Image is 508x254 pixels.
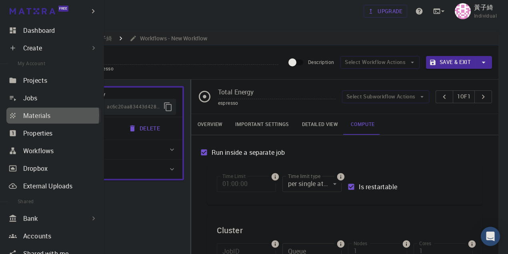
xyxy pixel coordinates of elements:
div: per single attempt [282,176,342,192]
button: Select Subworkflow Actions [342,90,430,103]
p: Dashboard [23,26,55,35]
button: info [334,170,347,183]
button: info [400,238,413,250]
a: Accounts [6,228,101,244]
p: Projects [23,76,47,85]
p: Materials [23,111,50,120]
span: ac6c20aa83443d4289cd80a2 [107,103,160,111]
div: Create [6,40,101,56]
p: 黃子綺 [474,2,493,12]
p: Accounts [23,231,51,241]
a: Workflows [6,143,101,159]
button: Select Workflow Actions [340,56,420,69]
button: info [334,238,347,250]
label: Time limit type [288,173,320,180]
p: Workflows [23,146,54,156]
a: Important settings [229,114,295,135]
span: espresso [218,100,238,106]
div: Open Intercom Messenger [481,227,500,246]
a: External Uploads [6,178,101,194]
img: logo [10,8,55,14]
button: info [269,238,282,250]
h6: Cluster [217,224,473,237]
img: 黃子綺 [455,3,471,19]
span: My Account [18,60,45,66]
button: 1of1 [453,90,475,103]
span: Is restartable [359,182,397,192]
p: Dropbox [23,164,48,173]
a: Projects [6,72,101,88]
a: Materials [6,108,101,124]
p: Jobs [23,93,38,103]
span: espresso [93,65,117,72]
span: Description [308,59,334,65]
div: Bank [6,210,101,226]
h6: Workflows - New Workflow [137,34,207,43]
label: Nodes [354,240,367,247]
button: info [466,238,478,250]
span: Shared [18,198,34,204]
div: pager [436,90,492,103]
p: Bank [23,214,38,223]
button: Save & Exit [426,56,475,69]
span: Run inside a separate job [212,148,285,157]
a: Properties [6,125,101,141]
div: Overview [45,140,182,159]
nav: breadcrumb [40,34,209,43]
a: Jobs [6,90,101,106]
a: Dropbox [6,160,101,176]
a: Dashboard [6,22,101,38]
p: External Uploads [23,181,72,191]
h6: Total Energy [74,90,176,99]
p: Create [23,43,42,53]
a: Upgrade [364,5,407,18]
span: Individual [474,12,497,20]
div: Units [45,160,182,179]
label: Cores [419,240,432,247]
span: 支援 [20,5,33,13]
a: Compute [344,114,381,135]
button: info [269,170,282,183]
a: Overview [191,114,229,135]
a: Detailed view [296,114,344,135]
button: Delete [124,120,166,136]
p: Properties [23,128,53,138]
label: Time Limit [222,173,246,180]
